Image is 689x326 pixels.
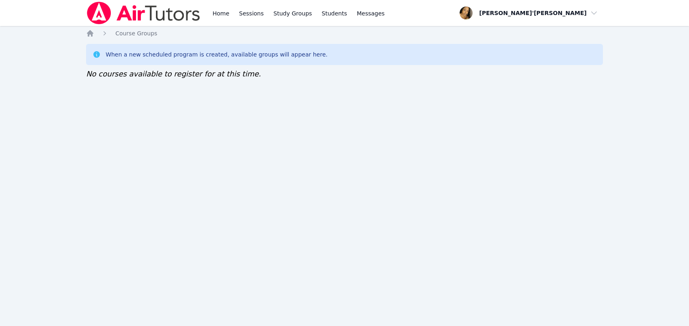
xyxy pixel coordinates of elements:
[86,29,603,37] nav: Breadcrumb
[357,9,385,17] span: Messages
[115,29,157,37] a: Course Groups
[106,50,328,59] div: When a new scheduled program is created, available groups will appear here.
[115,30,157,37] span: Course Groups
[86,2,201,24] img: Air Tutors
[86,70,261,78] span: No courses available to register for at this time.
